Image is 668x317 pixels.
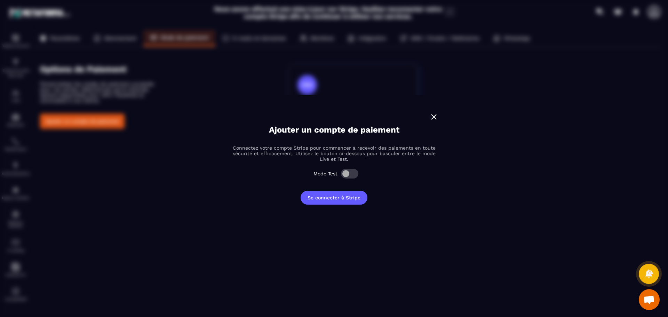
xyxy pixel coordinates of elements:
[429,112,438,121] img: close-w.0bb75850.svg
[269,125,399,135] p: Ajouter un compte de paiement
[301,191,367,205] button: Se connecter à Stripe
[313,171,337,176] label: Mode Test
[230,145,438,162] p: Connectez votre compte Stripe pour commencer à recevoir des paiements en toute sécurité et effica...
[639,289,660,310] div: Ouvrir le chat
